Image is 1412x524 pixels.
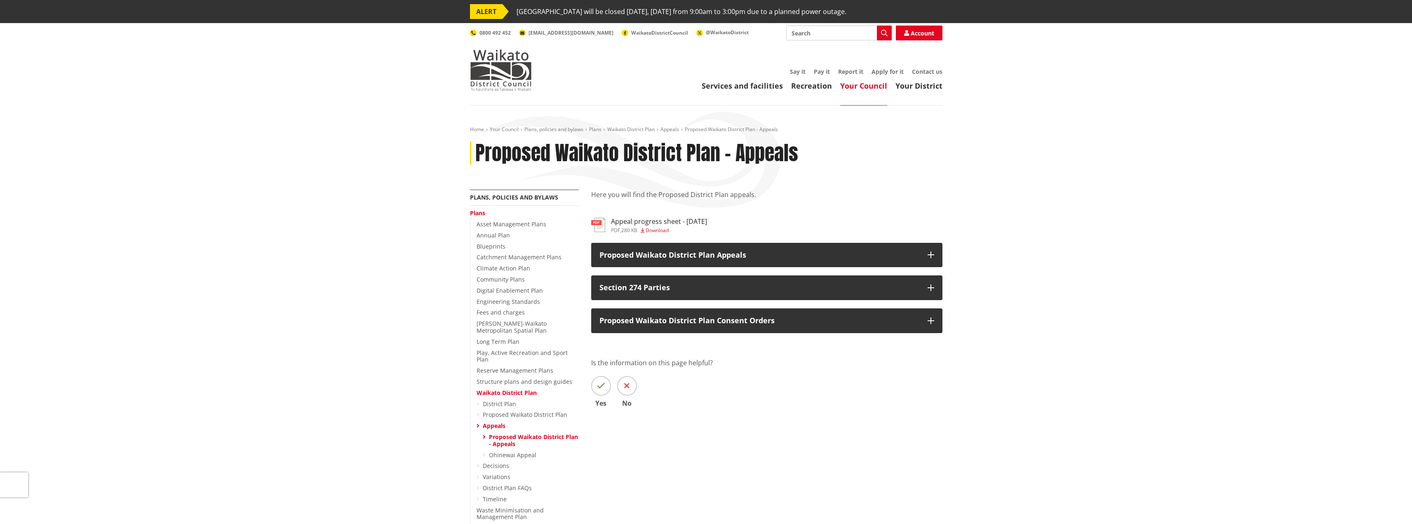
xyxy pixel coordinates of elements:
a: [EMAIL_ADDRESS][DOMAIN_NAME] [519,29,613,36]
span: @WaikatoDistrict [706,29,749,36]
a: Your Council [840,81,887,91]
a: Home [470,126,484,133]
h3: Appeal progress sheet - [DATE] [611,218,707,226]
span: Download [646,227,669,234]
a: Structure plans and design guides [477,378,572,385]
input: Search input [786,26,892,40]
a: Plans [589,126,601,133]
a: Report it [838,68,863,75]
a: @WaikatoDistrict [696,29,749,36]
a: Appeal progress sheet - [DATE] pdf,280 KB Download [591,218,707,233]
a: Annual Plan [477,231,510,239]
a: Plans, policies and bylaws [470,193,558,201]
a: Your Council [490,126,519,133]
a: Waste Minimisation and Management Plan [477,506,544,521]
button: Proposed Waikato District Plan Consent Orders [591,308,942,333]
span: ALERT [470,4,503,19]
img: Waikato District Council - Te Kaunihera aa Takiwaa o Waikato [470,49,532,91]
a: Community Plans [477,275,525,283]
a: 0800 492 452 [470,29,511,36]
a: Blueprints [477,242,505,250]
a: Digital Enablement Plan [477,287,543,294]
a: Proposed Waikato District Plan [483,411,567,418]
a: Catchment Management Plans [477,253,562,261]
a: Apply for it [872,68,904,75]
p: Section 274 Parties [599,284,919,292]
p: Proposed Waikato District Plan Consent Orders [599,317,919,325]
nav: breadcrumb [470,126,942,133]
a: Waikato District Plan [477,389,537,397]
p: Is the information on this page helpful? [591,358,942,368]
a: Pay it [814,68,830,75]
h1: Proposed Waikato District Plan - Appeals [475,141,798,165]
a: Say it [790,68,806,75]
span: WaikatoDistrictCouncil [631,29,688,36]
button: Proposed Waikato District Plan Appeals [591,243,942,268]
a: Decisions [483,462,509,470]
iframe: Messenger Launcher [1374,489,1404,519]
a: District Plan FAQs [483,484,532,492]
a: Waikato District Plan [607,126,655,133]
a: Play, Active Recreation and Sport Plan [477,349,568,364]
span: [GEOGRAPHIC_DATA] will be closed [DATE], [DATE] from 9:00am to 3:00pm due to a planned power outage. [517,4,846,19]
span: pdf [611,227,620,234]
a: Variations [483,473,510,481]
a: [PERSON_NAME]-Waikato Metropolitan Spatial Plan [477,320,547,334]
a: Long Term Plan [477,338,519,345]
span: 280 KB [621,227,637,234]
span: [EMAIL_ADDRESS][DOMAIN_NAME] [529,29,613,36]
a: Timeline [483,495,507,503]
a: Account [896,26,942,40]
a: Climate Action Plan [477,264,530,272]
a: Proposed Waikato District Plan - Appeals [489,433,578,448]
a: Reserve Management Plans [477,367,553,374]
a: Fees and charges [477,308,525,316]
a: Ohinewai Appeal [489,451,536,459]
a: Appeals [660,126,679,133]
a: Plans, policies and bylaws [524,126,583,133]
a: Engineering Standards [477,298,540,305]
a: Recreation [791,81,832,91]
a: Contact us [912,68,942,75]
a: Services and facilities [702,81,783,91]
a: Your District [895,81,942,91]
a: Plans [470,209,485,217]
span: No [617,400,637,407]
img: document-pdf.svg [591,218,605,232]
a: WaikatoDistrictCouncil [622,29,688,36]
span: Proposed Waikato District Plan - Appeals [685,126,778,133]
a: Asset Management Plans [477,220,546,228]
button: Section 274 Parties [591,275,942,300]
a: District Plan [483,400,516,408]
a: Appeals [483,422,505,430]
span: Yes [591,400,611,407]
p: Here you will find the Proposed District Plan appeals. [591,190,942,209]
p: Proposed Waikato District Plan Appeals [599,251,919,259]
div: , [611,228,707,233]
span: 0800 492 452 [479,29,511,36]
